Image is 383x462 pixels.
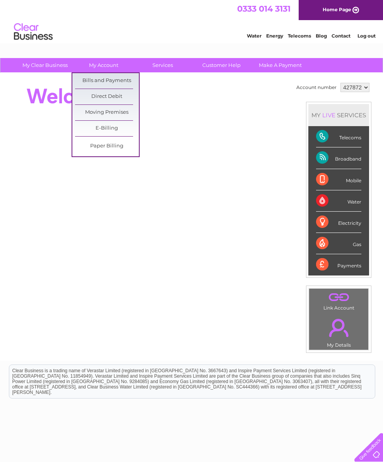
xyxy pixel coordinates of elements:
div: Electricity [316,212,361,233]
td: My Details [309,312,369,350]
div: Mobile [316,169,361,190]
a: Customer Help [190,58,253,72]
a: Moving Premises [75,105,139,120]
div: Water [316,190,361,212]
a: . [311,291,366,304]
div: Clear Business is a trading name of Verastar Limited (registered in [GEOGRAPHIC_DATA] No. 3667643... [9,4,375,38]
a: Direct Debit [75,89,139,104]
div: Payments [316,254,361,275]
a: E-Billing [75,121,139,136]
a: Log out [357,33,376,39]
div: LIVE [321,111,337,119]
img: logo.png [14,20,53,44]
a: My Clear Business [13,58,77,72]
a: Water [247,33,262,39]
a: Services [131,58,195,72]
a: . [311,314,366,341]
a: Telecoms [288,33,311,39]
div: Gas [316,233,361,254]
a: Energy [266,33,283,39]
td: Account number [294,81,339,94]
div: Broadband [316,147,361,169]
a: My Account [72,58,136,72]
a: 0333 014 3131 [237,4,291,14]
a: Paper Billing [75,139,139,154]
td: Link Account [309,288,369,313]
div: Telecoms [316,126,361,147]
a: Make A Payment [248,58,312,72]
a: Contact [332,33,351,39]
a: Bills and Payments [75,73,139,89]
a: Blog [316,33,327,39]
div: MY SERVICES [308,104,369,126]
